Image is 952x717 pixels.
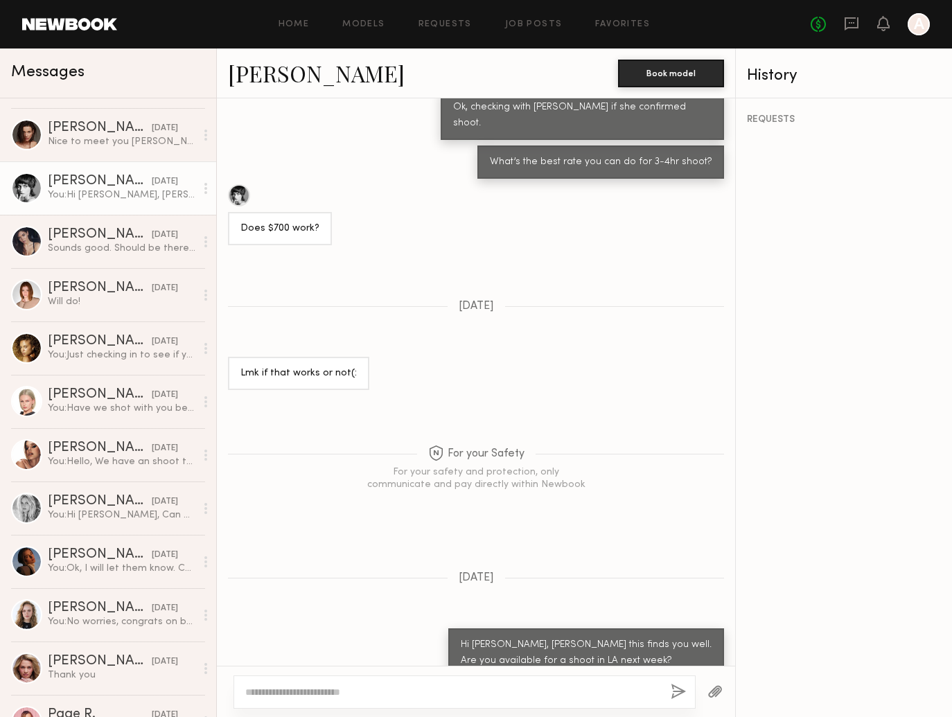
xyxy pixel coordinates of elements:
div: [DATE] [152,335,178,348]
div: Lmk if that works or not(: [240,366,357,382]
div: [PERSON_NAME] [48,548,152,562]
span: [DATE] [459,301,494,312]
span: Messages [11,64,85,80]
div: [PERSON_NAME] [48,175,152,188]
a: Home [279,20,310,29]
div: [DATE] [152,389,178,402]
div: [PERSON_NAME] [48,281,152,295]
div: For your safety and protection, only communicate and pay directly within Newbook [365,466,587,491]
div: [DATE] [152,229,178,242]
div: Does $700 work? [240,221,319,237]
div: [PERSON_NAME] [48,228,152,242]
div: [PERSON_NAME] [48,655,152,669]
div: Sounds good. Should be there around 12:30 [48,242,195,255]
div: You: Hi [PERSON_NAME], [PERSON_NAME] this finds you well. Are you available for a shoot in LA nex... [48,188,195,202]
div: Nice to meet you [PERSON_NAME], I’ll :) [48,135,195,148]
div: REQUESTS [747,115,941,125]
a: Book model [618,67,724,78]
div: Will do! [48,295,195,308]
div: Thank you [48,669,195,682]
div: [PERSON_NAME] [48,388,152,402]
button: Book model [618,60,724,87]
a: Favorites [595,20,650,29]
div: You: No worries, congrats on booking the job. Let us know when you're back in [GEOGRAPHIC_DATA] [48,615,195,628]
a: [PERSON_NAME] [228,58,405,88]
div: You: Hello, We have an shoot this week in [GEOGRAPHIC_DATA], what is your availability ? [48,455,195,468]
div: History [747,68,941,84]
div: You: Just checking in to see if you can stop by the showroom [48,348,195,362]
div: [DATE] [152,602,178,615]
a: Models [342,20,385,29]
div: [DATE] [152,175,178,188]
div: Hi [PERSON_NAME], [PERSON_NAME] this finds you well. Are you available for a shoot in LA next week? [461,637,712,669]
div: [PERSON_NAME] [48,495,152,508]
div: [DATE] [152,495,178,508]
div: [DATE] [152,655,178,669]
span: For your Safety [428,445,525,463]
div: What’s the best rate you can do for 3-4hr shoot? [490,154,712,170]
div: You: Hi [PERSON_NAME], Can we get your availability [48,508,195,522]
div: [PERSON_NAME] [48,335,152,348]
div: Ok, checking with [PERSON_NAME] if she confirmed shoot. [453,100,712,132]
span: [DATE] [459,572,494,584]
a: Job Posts [505,20,563,29]
a: A [908,13,930,35]
a: Requests [418,20,472,29]
div: [DATE] [152,549,178,562]
div: [DATE] [152,122,178,135]
div: You: Ok, I will let them know. Can you please text me at [PHONE_NUMBER] [48,562,195,575]
div: [PERSON_NAME] [48,441,152,455]
div: [PERSON_NAME] [48,121,152,135]
div: [DATE] [152,282,178,295]
div: [DATE] [152,442,178,455]
div: You: Have we shot with you before? [48,402,195,415]
div: [PERSON_NAME] [48,601,152,615]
